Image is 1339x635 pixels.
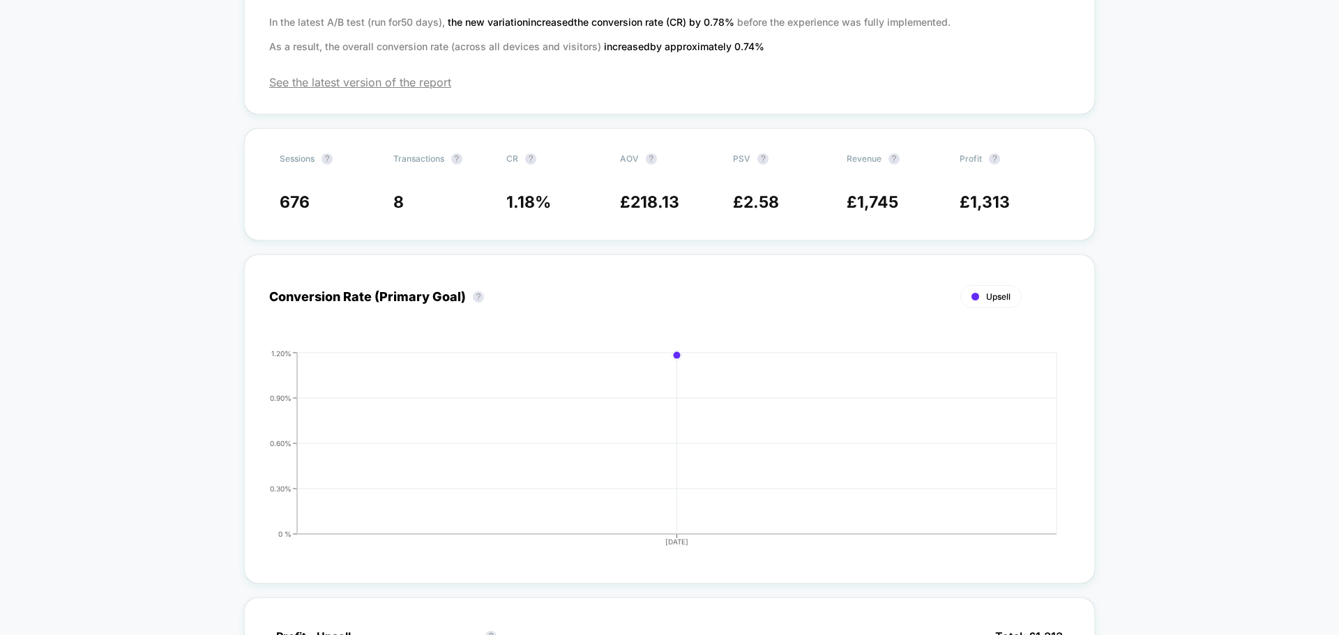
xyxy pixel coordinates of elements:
[280,192,310,212] span: 676
[757,153,769,165] button: ?
[960,192,1010,212] span: £
[970,192,1010,212] span: 1,313
[451,153,462,165] button: ?
[269,10,1070,59] p: In the latest A/B test (run for 50 days), before the experience was fully implemented. As a resul...
[630,192,679,212] span: 218.13
[620,153,639,164] span: AOV
[473,291,484,303] button: ?
[888,153,900,165] button: ?
[665,537,688,546] tspan: [DATE]
[321,153,333,165] button: ?
[269,75,1070,89] span: See the latest version of the report
[733,153,750,164] span: PSV
[280,153,315,164] span: Sessions
[604,40,764,52] span: increased by approximately 0.74 %
[506,192,551,212] span: 1.18 %
[989,153,1000,165] button: ?
[646,153,657,165] button: ?
[960,153,982,164] span: Profit
[278,529,292,537] tspan: 0 %
[986,291,1011,302] span: Upsell
[847,192,898,212] span: £
[393,192,404,212] span: 8
[393,153,444,164] span: Transactions
[270,484,292,492] tspan: 0.30%
[857,192,898,212] span: 1,745
[620,192,679,212] span: £
[448,16,737,28] span: the new variation increased the conversion rate (CR) by 0.78 %
[847,153,882,164] span: Revenue
[270,438,292,447] tspan: 0.60%
[525,153,536,165] button: ?
[743,192,779,212] span: 2.58
[270,393,292,401] tspan: 0.90%
[733,192,779,212] span: £
[255,349,1056,558] div: CONVERSION_RATE
[506,153,518,164] span: CR
[271,349,292,357] tspan: 1.20%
